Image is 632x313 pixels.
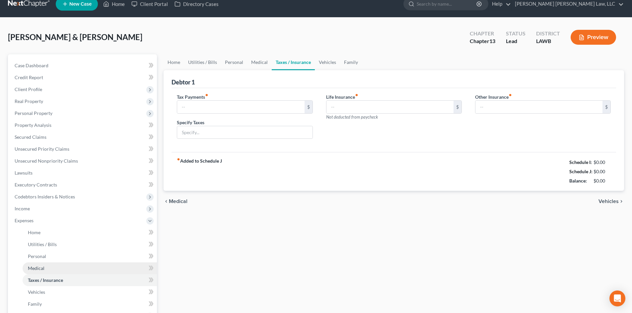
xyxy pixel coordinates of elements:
a: Lawsuits [9,167,157,179]
span: Case Dashboard [15,63,48,68]
input: Specify... [177,126,312,139]
input: -- [475,101,602,113]
div: $ [305,101,313,113]
span: Family [28,301,42,307]
input: -- [177,101,304,113]
a: Utilities / Bills [23,238,157,250]
span: Home [28,230,40,235]
span: Not deducted from paycheck [326,114,378,120]
a: Secured Claims [9,131,157,143]
div: $0.00 [594,168,611,175]
a: Taxes / Insurance [23,274,157,286]
span: [PERSON_NAME] & [PERSON_NAME] [8,32,142,42]
span: Property Analysis [15,122,51,128]
i: chevron_left [164,199,169,204]
span: Personal [28,253,46,259]
strong: Added to Schedule J [177,158,222,185]
a: Unsecured Nonpriority Claims [9,155,157,167]
a: Case Dashboard [9,60,157,72]
button: Preview [571,30,616,45]
label: Tax Payments [177,93,208,100]
span: Medical [28,265,44,271]
i: fiber_manual_record [205,93,208,97]
span: Secured Claims [15,134,46,140]
label: Specify Taxes [177,119,204,126]
div: Chapter [470,30,495,37]
span: Vehicles [28,289,45,295]
span: Client Profile [15,86,42,92]
strong: Balance: [569,178,587,183]
span: Expenses [15,218,34,223]
a: Property Analysis [9,119,157,131]
strong: Schedule J: [569,169,593,174]
a: Unsecured Priority Claims [9,143,157,155]
span: Taxes / Insurance [28,277,63,283]
i: fiber_manual_record [177,158,180,161]
span: Credit Report [15,75,43,80]
span: Medical [169,199,187,204]
a: Utilities / Bills [184,54,221,70]
span: New Case [69,2,92,7]
label: Life Insurance [326,93,358,100]
strong: Schedule I: [569,159,592,165]
a: Family [340,54,362,70]
label: Other Insurance [475,93,512,100]
div: $ [454,101,461,113]
a: Executory Contracts [9,179,157,191]
a: Taxes / Insurance [272,54,315,70]
a: Vehicles [23,286,157,298]
div: Chapter [470,37,495,45]
i: fiber_manual_record [509,93,512,97]
div: Open Intercom Messenger [609,290,625,306]
span: Utilities / Bills [28,241,57,247]
a: Medical [23,262,157,274]
span: Codebtors Insiders & Notices [15,194,75,199]
span: Executory Contracts [15,182,57,187]
a: Credit Report [9,72,157,83]
div: $ [602,101,610,113]
a: Family [23,298,157,310]
span: Personal Property [15,110,52,116]
button: Vehicles chevron_right [598,199,624,204]
span: Real Property [15,98,43,104]
i: fiber_manual_record [355,93,358,97]
a: Personal [23,250,157,262]
a: Personal [221,54,247,70]
div: District [536,30,560,37]
div: $0.00 [594,178,611,184]
input: -- [326,101,454,113]
div: $0.00 [594,159,611,166]
span: Unsecured Nonpriority Claims [15,158,78,164]
a: Vehicles [315,54,340,70]
i: chevron_right [619,199,624,204]
button: chevron_left Medical [164,199,187,204]
div: Debtor 1 [172,78,195,86]
span: Vehicles [598,199,619,204]
span: Lawsuits [15,170,33,176]
a: Home [164,54,184,70]
div: Status [506,30,526,37]
span: 13 [489,38,495,44]
div: LAWB [536,37,560,45]
span: Income [15,206,30,211]
a: Medical [247,54,272,70]
span: Unsecured Priority Claims [15,146,69,152]
div: Lead [506,37,526,45]
a: Home [23,227,157,238]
